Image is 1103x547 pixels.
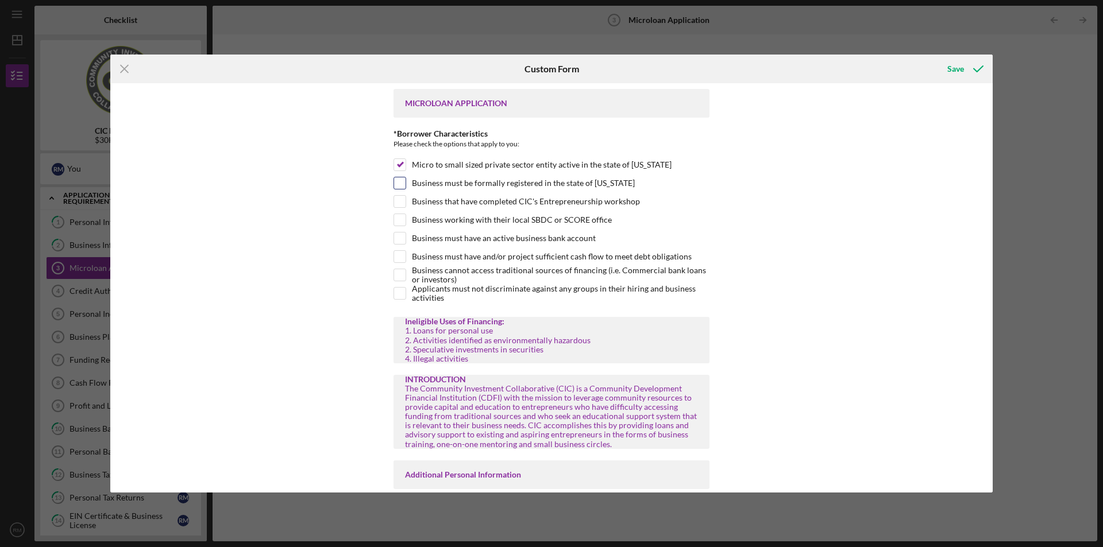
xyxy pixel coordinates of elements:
[936,57,993,80] button: Save
[412,177,635,189] label: Business must be formally registered in the state of [US_STATE]
[394,129,709,138] div: *Borrower Characteristics
[412,232,596,244] label: Business must have an active business bank account
[405,375,698,384] div: INTRODUCTION
[405,470,698,479] div: Additional Personal Information
[412,214,612,226] label: Business working with their local SBDC or SCORE office
[405,99,698,108] div: MICROLOAN APPLICATION
[405,317,698,326] div: Ineligible Uses of Financing:
[412,159,672,170] label: Micro to small sized private sector entity active in the state of [US_STATE]
[394,138,709,153] div: Please check the options that apply to you:
[412,269,709,281] label: Business cannot access traditional sources of financing (i.e. Commercial bank loans or investors)
[412,196,640,207] label: Business that have completed CIC's Entrepreneurship workshop
[405,384,698,449] div: The Community Investment Collaborative (CIC) is a Community Development Financial Institution (CD...
[412,251,692,262] label: Business must have and/or project sufficient cash flow to meet debt obligations
[524,64,579,74] h6: Custom Form
[412,288,709,299] label: Applicants must not discriminate against any groups in their hiring and business activities
[405,326,698,363] div: 1. Loans for personal use 2. Activities identified as environmentally hazardous 2. Speculative in...
[947,57,964,80] div: Save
